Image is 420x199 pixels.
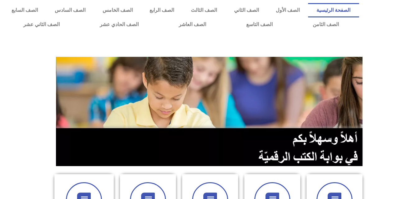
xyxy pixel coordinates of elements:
[226,3,267,17] a: الصف الثاني
[80,17,159,32] a: الصف الحادي عشر
[226,17,293,32] a: الصف التاسع
[159,17,226,32] a: الصف العاشر
[293,17,359,32] a: الصف الثامن
[3,17,80,32] a: الصف الثاني عشر
[46,3,94,17] a: الصف السادس
[308,3,359,17] a: الصفحة الرئيسية
[141,3,182,17] a: الصف الرابع
[94,3,141,17] a: الصف الخامس
[182,3,225,17] a: الصف الثالث
[267,3,308,17] a: الصف الأول
[3,3,46,17] a: الصف السابع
